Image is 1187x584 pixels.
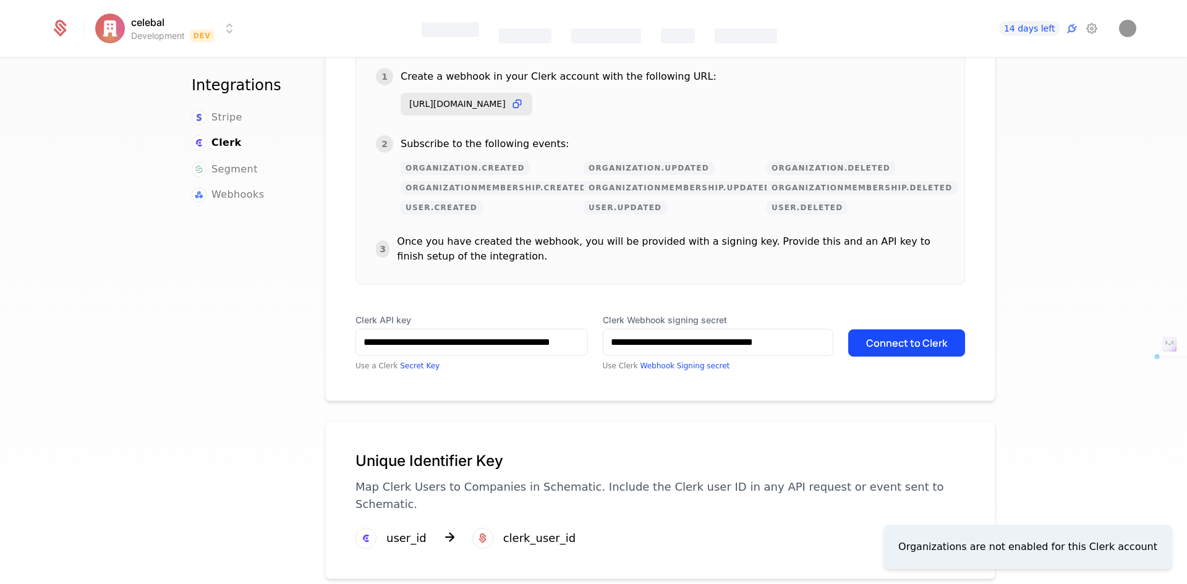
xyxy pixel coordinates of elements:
[192,162,258,177] a: Segment
[999,21,1060,36] a: 14 days left
[397,234,945,264] div: Once you have created the webhook, you will be provided with a signing key. Provide this and an A...
[571,28,641,43] div: Companies
[376,68,393,85] div: 1
[767,161,895,175] span: organization.deleted
[1084,21,1099,36] a: Settings
[767,181,957,195] span: organizationMembership.deleted
[95,14,125,43] img: celebal
[192,135,242,150] a: Clerk
[422,22,479,37] div: Features
[584,161,714,175] span: organization.updated
[603,314,834,326] label: Clerk Webhook signing secret
[376,135,393,153] div: 2
[1119,20,1136,37] button: Open user button
[192,75,296,95] h1: Integrations
[1119,20,1136,37] img: Robert Kiyosaki
[376,240,389,258] div: 3
[1065,21,1079,36] a: Integrations
[386,530,427,547] div: user_id
[401,201,482,214] span: user.created
[401,137,569,151] div: Subscribe to the following events:
[848,329,965,357] button: Connect to Clerk
[603,361,834,371] div: Use Clerk
[192,75,296,203] nav: Main
[400,362,440,370] a: Secret Key
[355,478,965,513] p: Map Clerk Users to Companies in Schematic. Include the Clerk user ID in any API request or event ...
[192,187,264,202] a: Webhooks
[99,15,237,42] button: Select environment
[211,110,242,125] span: Stripe
[409,98,506,110] span: [URL][DOMAIN_NAME]
[640,362,730,370] a: Webhook Signing secret
[355,314,588,326] label: Clerk API key
[499,28,551,43] div: Catalog
[584,201,666,214] span: user.updated
[715,28,777,43] div: Components
[401,181,592,195] span: organizationMembership.created
[211,135,242,150] span: Clerk
[131,15,164,30] span: celebal
[401,161,530,175] span: organization.created
[401,69,717,84] div: Create a webhook in your Clerk account with the following URL:
[192,110,242,125] a: Stripe
[767,201,848,214] span: user.deleted
[211,162,258,177] span: Segment
[211,187,264,202] span: Webhooks
[584,181,776,195] span: organizationMembership.updated
[190,30,215,42] span: Dev
[355,451,965,471] h1: Unique Identifier Key
[355,361,588,371] div: Use a Clerk
[131,30,185,42] div: Development
[503,530,576,547] div: clerk_user_id
[661,28,694,43] div: Events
